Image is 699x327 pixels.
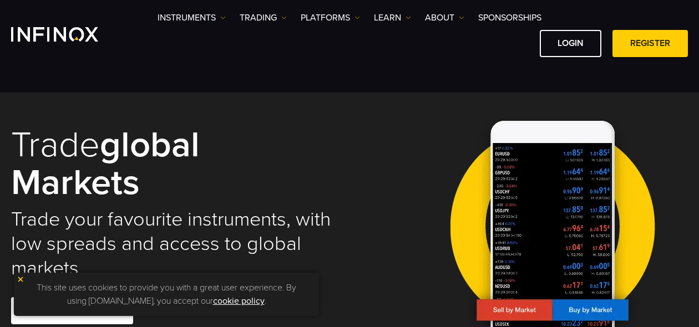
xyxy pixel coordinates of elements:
[213,295,265,306] a: cookie policy
[301,11,360,24] a: PLATFORMS
[19,278,313,310] p: This site uses cookies to provide you with a great user experience. By using [DOMAIN_NAME], you a...
[11,207,336,280] h2: Trade your favourite instruments, with low spreads and access to global markets
[11,123,200,205] strong: global markets
[11,126,336,202] h1: Trade
[478,11,541,24] a: SPONSORSHIPS
[540,30,601,57] a: LOGIN
[158,11,226,24] a: Instruments
[374,11,411,24] a: Learn
[11,297,133,324] a: START LIVE TRADING
[612,30,688,57] a: REGISTER
[11,27,124,42] a: INFINOX Logo
[17,275,24,283] img: yellow close icon
[240,11,287,24] a: TRADING
[425,11,464,24] a: ABOUT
